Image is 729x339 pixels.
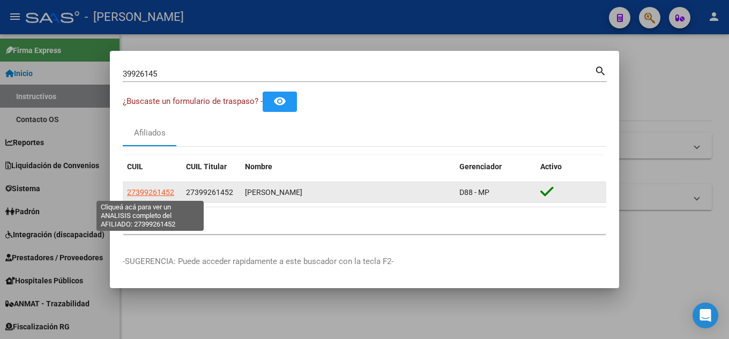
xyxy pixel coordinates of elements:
[273,95,286,108] mat-icon: remove_red_eye
[245,186,451,199] div: [PERSON_NAME]
[186,188,233,197] span: 27399261452
[594,64,607,77] mat-icon: search
[245,162,272,171] span: Nombre
[123,96,263,106] span: ¿Buscaste un formulario de traspaso? -
[123,255,606,268] p: -SUGERENCIA: Puede acceder rapidamente a este buscador con la tecla F2-
[182,155,241,178] datatable-header-cell: CUIL Titular
[693,303,718,328] div: Open Intercom Messenger
[123,207,606,234] div: 1 total
[186,162,227,171] span: CUIL Titular
[455,155,536,178] datatable-header-cell: Gerenciador
[127,162,143,171] span: CUIL
[459,188,489,197] span: D88 - MP
[123,155,182,178] datatable-header-cell: CUIL
[459,162,502,171] span: Gerenciador
[134,127,166,139] div: Afiliados
[127,188,174,197] span: 27399261452
[540,162,562,171] span: Activo
[241,155,455,178] datatable-header-cell: Nombre
[536,155,606,178] datatable-header-cell: Activo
